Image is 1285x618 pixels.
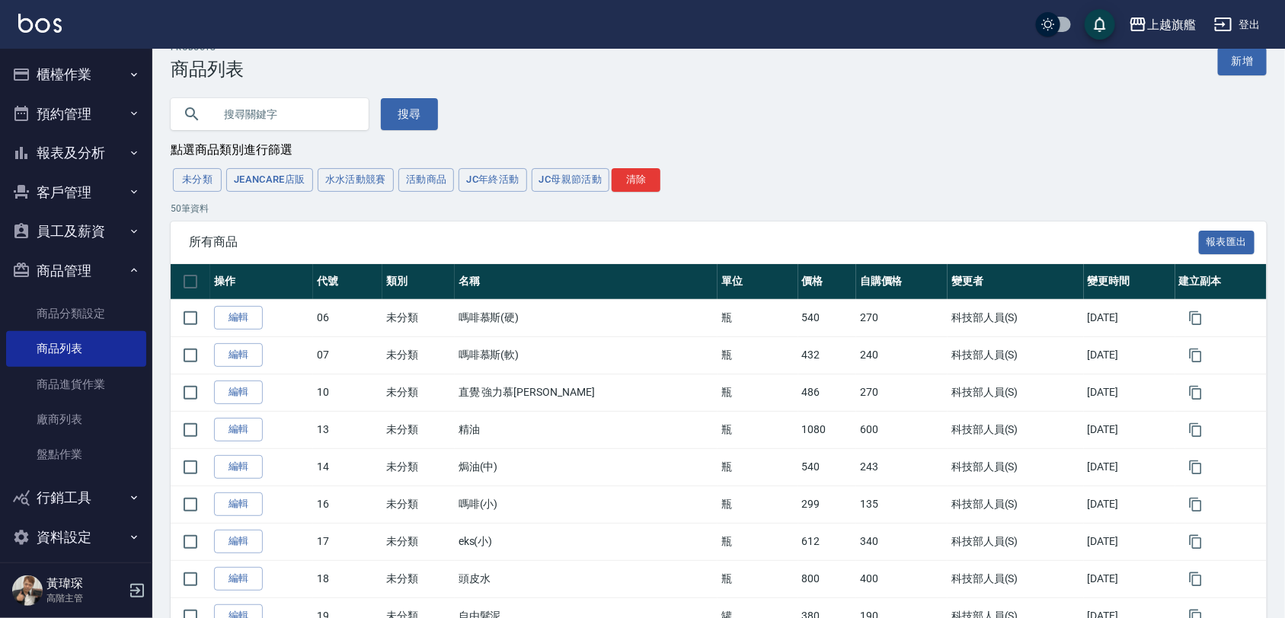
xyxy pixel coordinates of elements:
[1208,11,1267,39] button: 登出
[1147,15,1196,34] div: 上越旗艦
[856,411,948,448] td: 600
[6,251,146,291] button: 商品管理
[6,55,146,94] button: 櫃檯作業
[948,264,1083,300] th: 變更者
[6,296,146,331] a: 商品分類設定
[718,448,798,486] td: 瓶
[214,567,263,591] a: 編輯
[382,448,455,486] td: 未分類
[455,336,718,374] td: 嗎啡慕斯(軟)
[718,486,798,523] td: 瓶
[455,486,718,523] td: 嗎啡(小)
[948,486,1083,523] td: 科技部人員(S)
[455,299,718,336] td: 嗎啡慕斯(硬)
[1085,9,1115,40] button: save
[948,448,1083,486] td: 科技部人員(S)
[382,560,455,597] td: 未分類
[313,336,382,374] td: 07
[1084,448,1175,486] td: [DATE]
[226,168,313,192] button: JeanCare店販
[798,411,856,448] td: 1080
[459,168,526,192] button: JC年終活動
[382,374,455,411] td: 未分類
[1199,231,1255,254] button: 報表匯出
[718,560,798,597] td: 瓶
[382,411,455,448] td: 未分類
[382,336,455,374] td: 未分類
[382,299,455,336] td: 未分類
[948,374,1083,411] td: 科技部人員(S)
[1084,299,1175,336] td: [DATE]
[1084,523,1175,560] td: [DATE]
[798,486,856,523] td: 299
[798,299,856,336] td: 540
[718,523,798,560] td: 瓶
[948,560,1083,597] td: 科技部人員(S)
[948,336,1083,374] td: 科技部人員(S)
[214,306,263,330] a: 編輯
[171,202,1267,215] p: 50 筆資料
[210,264,313,300] th: 操作
[856,523,948,560] td: 340
[1123,9,1202,40] button: 上越旗艦
[214,418,263,441] a: 編輯
[214,530,263,553] a: 編輯
[313,486,382,523] td: 16
[856,264,948,300] th: 自購價格
[313,374,382,411] td: 10
[46,576,124,591] h5: 黃瑋琛
[6,478,146,518] button: 行銷工具
[12,575,43,606] img: Person
[1218,47,1267,75] a: 新增
[718,336,798,374] td: 瓶
[798,560,856,597] td: 800
[455,374,718,411] td: 直覺 強力慕[PERSON_NAME]
[381,98,438,130] button: 搜尋
[313,560,382,597] td: 18
[718,411,798,448] td: 瓶
[856,448,948,486] td: 243
[214,492,263,516] a: 編輯
[189,234,1199,250] span: 所有商品
[171,59,244,80] h3: 商品列表
[1084,560,1175,597] td: [DATE]
[313,299,382,336] td: 06
[1084,411,1175,448] td: [DATE]
[171,142,1267,158] div: 點選商品類別進行篩選
[313,523,382,560] td: 17
[612,168,660,192] button: 清除
[1175,264,1267,300] th: 建立副本
[46,591,124,605] p: 高階主管
[856,560,948,597] td: 400
[382,264,455,300] th: 類別
[1084,264,1175,300] th: 變更時間
[1199,234,1255,249] a: 報表匯出
[6,437,146,472] a: 盤點作業
[948,411,1083,448] td: 科技部人員(S)
[798,523,856,560] td: 612
[6,94,146,134] button: 預約管理
[214,343,263,367] a: 編輯
[6,133,146,173] button: 報表及分析
[214,455,263,479] a: 編輯
[382,523,455,560] td: 未分類
[1084,336,1175,374] td: [DATE]
[455,523,718,560] td: eks(小)
[532,168,610,192] button: JC母親節活動
[318,168,394,192] button: 水水活動競賽
[313,448,382,486] td: 14
[18,14,62,33] img: Logo
[455,560,718,597] td: 頭皮水
[798,336,856,374] td: 432
[173,168,222,192] button: 未分類
[214,381,263,404] a: 編輯
[948,299,1083,336] td: 科技部人員(S)
[398,168,455,192] button: 活動商品
[856,336,948,374] td: 240
[6,518,146,557] button: 資料設定
[718,264,798,300] th: 單位
[313,264,382,300] th: 代號
[6,173,146,212] button: 客戶管理
[6,331,146,366] a: 商品列表
[6,367,146,402] a: 商品進貨作業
